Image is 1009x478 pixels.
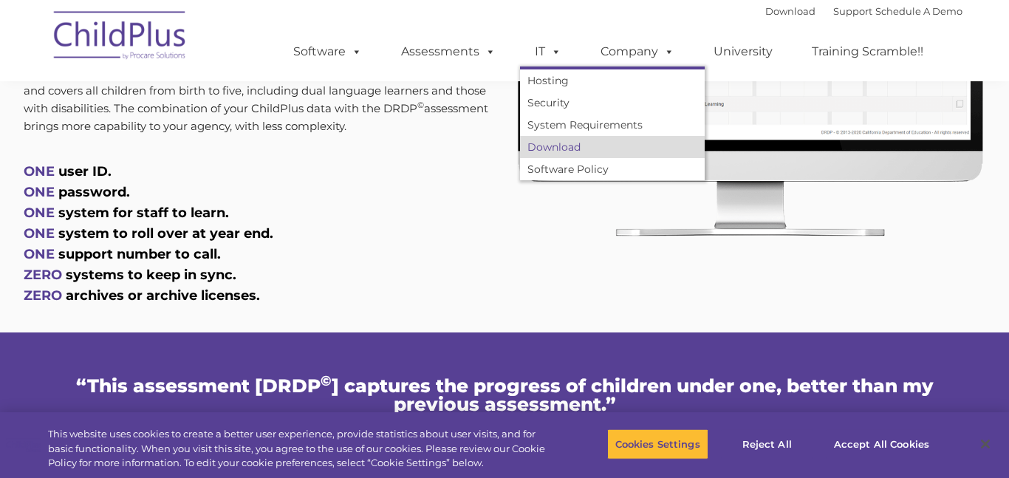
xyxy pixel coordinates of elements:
[520,92,705,114] a: Security
[520,114,705,136] a: System Requirements
[6,72,1003,86] div: Sign out
[6,19,1003,33] div: Sort New > Old
[765,5,815,17] a: Download
[24,287,62,304] span: ZERO
[386,37,510,66] a: Assessments
[833,5,872,17] a: Support
[47,1,194,75] img: ChildPlus by Procare Solutions
[66,287,260,304] span: archives or archive licenses.
[58,205,229,221] span: system for staff to learn.
[721,429,813,460] button: Reject All
[520,69,705,92] a: Hosting
[765,5,962,17] font: |
[24,267,62,283] span: ZERO
[321,372,332,389] sup: ©
[66,267,236,283] span: systems to keep in sync.
[6,6,1003,19] div: Sort A > Z
[6,99,1003,112] div: Move To ...
[6,46,1003,59] div: Delete
[607,429,708,460] button: Cookies Settings
[24,163,55,180] span: ONE
[58,184,130,200] span: password.
[6,59,1003,72] div: Options
[699,37,787,66] a: University
[24,246,55,262] span: ONE
[58,246,221,262] span: support number to call.
[24,205,55,221] span: ONE
[969,428,1002,460] button: Close
[797,37,938,66] a: Training Scramble!!
[24,184,55,200] span: ONE
[58,163,112,180] span: user ID.
[875,5,962,17] a: Schedule A Demo
[417,100,424,110] sup: ©
[58,225,273,242] span: system to roll over at year end.
[520,158,705,180] a: Software Policy
[24,225,55,242] span: ONE
[76,375,934,415] span: “This assessment [DRDP ] captures the progress of children under one, better than my previous ass...
[520,136,705,158] a: Download
[520,37,576,66] a: IT
[6,33,1003,46] div: Move To ...
[278,37,377,66] a: Software
[48,427,555,471] div: This website uses cookies to create a better user experience, provide statistics about user visit...
[826,429,937,460] button: Accept All Cookies
[6,86,1003,99] div: Rename
[586,37,689,66] a: Company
